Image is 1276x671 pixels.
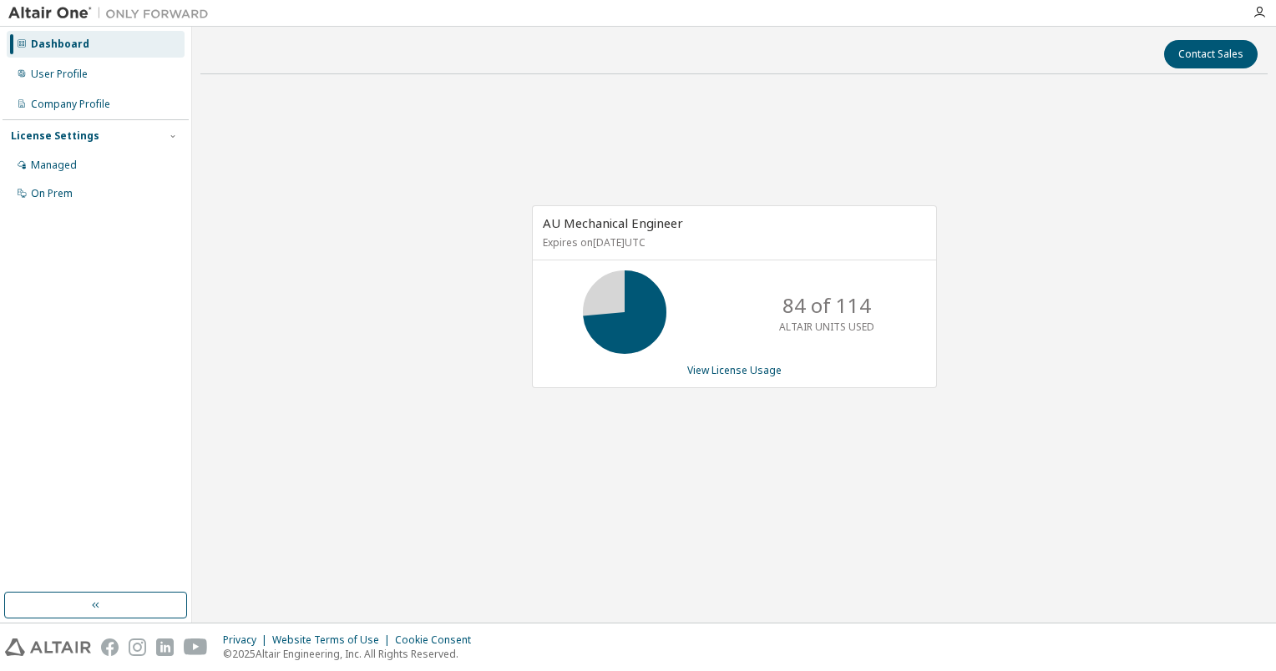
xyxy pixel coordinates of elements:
div: Dashboard [31,38,89,51]
img: facebook.svg [101,638,119,656]
div: Managed [31,159,77,172]
a: View License Usage [687,363,782,377]
span: AU Mechanical Engineer [543,214,683,231]
p: © 2025 Altair Engineering, Inc. All Rights Reserved. [223,647,481,661]
img: Altair One [8,5,217,22]
button: Contact Sales [1164,40,1258,68]
p: Expires on [DATE] UTC [543,235,922,250]
div: User Profile [31,68,88,81]
div: License Settings [11,129,99,143]
div: Website Terms of Use [272,633,395,647]
div: Privacy [223,633,272,647]
p: ALTAIR UNITS USED [779,320,874,334]
img: youtube.svg [184,638,208,656]
img: altair_logo.svg [5,638,91,656]
div: Cookie Consent [395,633,481,647]
img: instagram.svg [129,638,146,656]
div: On Prem [31,187,73,200]
img: linkedin.svg [156,638,174,656]
p: 84 of 114 [782,291,871,320]
div: Company Profile [31,98,110,111]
